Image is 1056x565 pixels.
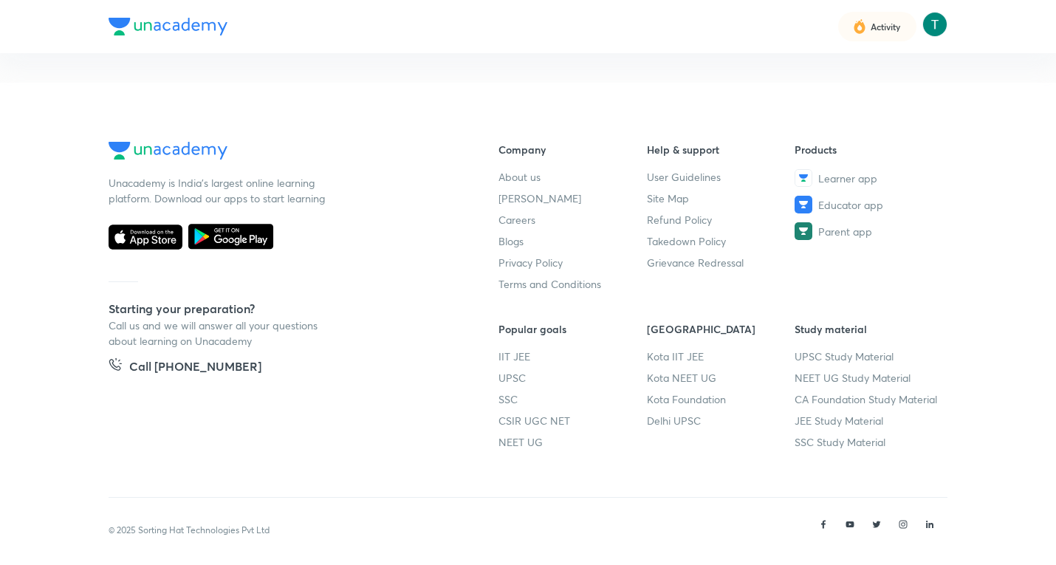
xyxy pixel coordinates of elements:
[795,222,943,240] a: Parent app
[109,142,451,163] a: Company Logo
[795,222,812,240] img: Parent app
[795,321,943,337] h6: Study material
[647,212,795,227] a: Refund Policy
[647,233,795,249] a: Takedown Policy
[498,276,647,292] a: Terms and Conditions
[795,142,943,157] h6: Products
[647,191,795,206] a: Site Map
[795,370,943,386] a: NEET UG Study Material
[498,191,647,206] a: [PERSON_NAME]
[795,196,812,213] img: Educator app
[795,169,812,187] img: Learner app
[498,349,647,364] a: IIT JEE
[647,413,795,428] a: Delhi UPSC
[795,413,943,428] a: JEE Study Material
[498,212,535,227] span: Careers
[498,255,647,270] a: Privacy Policy
[109,300,451,318] h5: Starting your preparation?
[795,349,943,364] a: UPSC Study Material
[109,142,227,160] img: Company Logo
[109,318,330,349] p: Call us and we will answer all your questions about learning on Unacademy
[647,169,795,185] a: User Guidelines
[647,321,795,337] h6: [GEOGRAPHIC_DATA]
[647,142,795,157] h6: Help & support
[647,391,795,407] a: Kota Foundation
[109,18,227,35] img: Company Logo
[109,524,270,537] p: © 2025 Sorting Hat Technologies Pvt Ltd
[647,370,795,386] a: Kota NEET UG
[498,142,647,157] h6: Company
[129,357,261,378] h5: Call [PHONE_NUMBER]
[795,196,943,213] a: Educator app
[818,171,877,186] span: Learner app
[922,12,947,37] img: Tajvendra Singh
[498,321,647,337] h6: Popular goals
[498,233,647,249] a: Blogs
[498,413,647,428] a: CSIR UGC NET
[109,357,261,378] a: Call [PHONE_NUMBER]
[795,169,943,187] a: Learner app
[498,391,647,407] a: SSC
[498,169,647,185] a: About us
[498,434,647,450] a: NEET UG
[818,197,883,213] span: Educator app
[818,224,872,239] span: Parent app
[795,391,943,407] a: CA Foundation Study Material
[647,255,795,270] a: Grievance Redressal
[795,434,943,450] a: SSC Study Material
[109,175,330,206] p: Unacademy is India’s largest online learning platform. Download our apps to start learning
[498,370,647,386] a: UPSC
[647,349,795,364] a: Kota IIT JEE
[498,212,647,227] a: Careers
[853,18,866,35] img: activity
